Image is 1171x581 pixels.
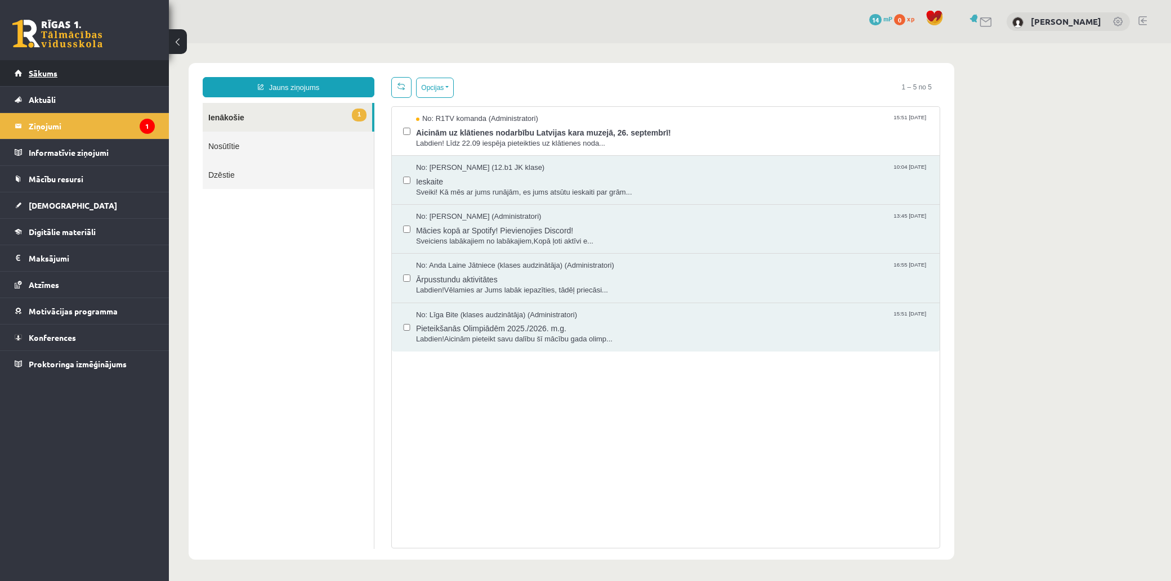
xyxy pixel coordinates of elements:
[722,168,759,177] span: 13:45 [DATE]
[34,117,205,146] a: Dzēstie
[722,267,759,275] span: 15:51 [DATE]
[29,200,117,210] span: [DEMOGRAPHIC_DATA]
[15,245,155,271] a: Maksājumi
[247,70,369,81] span: No: R1TV komanda (Administratori)
[894,14,905,25] span: 0
[725,34,771,54] span: 1 – 5 no 5
[907,14,914,23] span: xp
[34,60,203,88] a: 1Ienākošie
[722,70,759,79] span: 15:51 [DATE]
[247,267,408,277] span: No: Līga Bite (klases audzinātāja) (Administratori)
[247,144,759,155] span: Sveiki! Kā mēs ar jums runājām, es jums atsūtu ieskaiti par grām...
[722,119,759,128] span: 10:04 [DATE]
[247,267,759,301] a: No: Līga Bite (klases audzinātāja) (Administratori) 15:51 [DATE] Pieteikšanās Olimpiādēm 2025./20...
[15,87,155,112] a: Aktuāli
[29,306,118,316] span: Motivācijas programma
[247,291,759,301] span: Labdien!Aicinām pieteikt savu dalību šī mācību gada olimp...
[247,119,376,130] span: No: [PERSON_NAME] (12.b1 JK klase)
[29,68,57,78] span: Sākums
[1012,17,1023,28] img: Ralfs Cipulis
[15,192,155,218] a: [DEMOGRAPHIC_DATA]
[183,65,198,78] span: 1
[247,242,759,253] span: Labdien!Vēlamies ar Jums labāk iepazīties, tādēļ priecāsi...
[29,227,96,237] span: Digitālie materiāli
[722,217,759,226] span: 16:55 [DATE]
[247,179,759,193] span: Mācies kopā ar Spotify! Pievienojies Discord!
[15,139,155,165] a: Informatīvie ziņojumi
[29,280,59,290] span: Atzīmes
[247,70,759,105] a: No: R1TV komanda (Administratori) 15:51 [DATE] Aicinām uz klātienes nodarbību Latvijas kara muzej...
[247,217,445,228] span: No: Anda Laine Jātniece (klases audzinātāja) (Administratori)
[29,174,83,184] span: Mācību resursi
[140,119,155,134] i: 1
[34,88,205,117] a: Nosūtītie
[1031,16,1101,27] a: [PERSON_NAME]
[247,228,759,242] span: Ārpusstundu aktivitātes
[15,166,155,192] a: Mācību resursi
[247,130,759,144] span: Ieskaite
[29,359,127,369] span: Proktoringa izmēģinājums
[869,14,892,23] a: 14 mP
[15,113,155,139] a: Ziņojumi1
[247,193,759,204] span: Sveiciens labākajiem no labākajiem,Kopā ļoti aktīvi e...
[15,272,155,298] a: Atzīmes
[247,217,759,252] a: No: Anda Laine Jātniece (klases audzinātāja) (Administratori) 16:55 [DATE] Ārpusstundu aktivitāte...
[29,113,155,139] legend: Ziņojumi
[247,34,285,55] button: Opcijas
[29,94,56,105] span: Aktuāli
[894,14,920,23] a: 0 xp
[247,277,759,291] span: Pieteikšanās Olimpiādēm 2025./2026. m.g.
[15,325,155,350] a: Konferences
[247,119,759,154] a: No: [PERSON_NAME] (12.b1 JK klase) 10:04 [DATE] Ieskaite Sveiki! Kā mēs ar jums runājām, es jums ...
[29,139,155,165] legend: Informatīvie ziņojumi
[15,298,155,324] a: Motivācijas programma
[247,168,373,179] span: No: [PERSON_NAME] (Administratori)
[247,168,759,203] a: No: [PERSON_NAME] (Administratori) 13:45 [DATE] Mācies kopā ar Spotify! Pievienojies Discord! Sve...
[247,95,759,106] span: Labdien! Līdz 22.09 iespēja pieteikties uz klātienes noda...
[15,219,155,245] a: Digitālie materiāli
[15,60,155,86] a: Sākums
[15,351,155,377] a: Proktoringa izmēģinājums
[12,20,102,48] a: Rīgas 1. Tālmācības vidusskola
[247,81,759,95] span: Aicinām uz klātienes nodarbību Latvijas kara muzejā, 26. septembrī!
[34,34,205,54] a: Jauns ziņojums
[29,245,155,271] legend: Maksājumi
[869,14,882,25] span: 14
[883,14,892,23] span: mP
[29,332,76,343] span: Konferences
